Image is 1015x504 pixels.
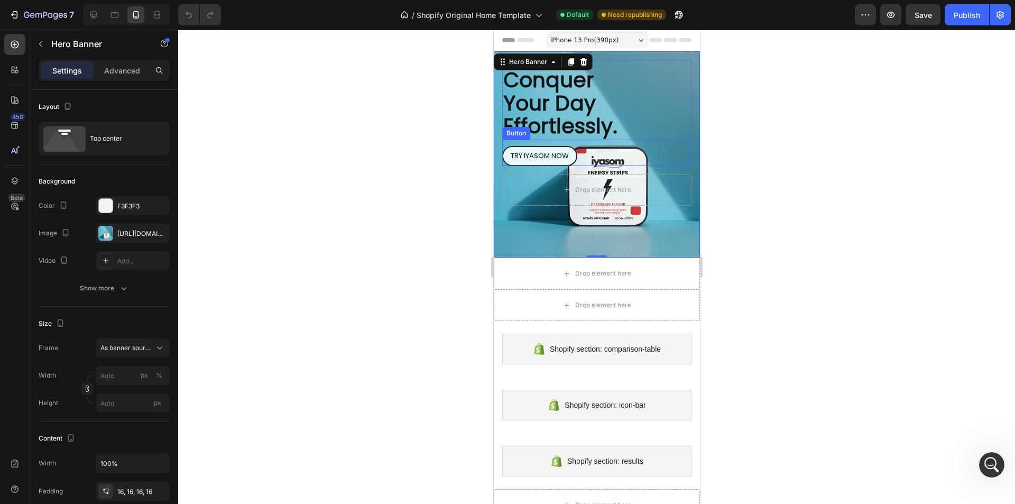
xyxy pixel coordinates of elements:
[954,10,980,21] div: Publish
[39,317,67,331] div: Size
[39,459,56,468] div: Width
[608,10,662,20] span: Need republishing
[90,126,154,151] div: Top center
[80,283,129,294] div: Show more
[117,256,167,266] div: Add...
[945,4,989,25] button: Publish
[39,226,72,241] div: Image
[417,10,531,21] span: Shopify Original Home Template
[141,371,148,380] div: px
[178,4,221,25] div: Undo/Redo
[39,487,63,496] div: Padding
[117,487,167,497] div: 16, 16, 16, 16
[39,199,70,213] div: Color
[138,369,151,382] button: %
[96,393,170,413] input: px
[979,452,1004,478] iframe: Intercom live chat
[156,371,162,380] div: %
[412,10,414,21] span: /
[39,279,170,298] button: Show more
[51,38,141,50] p: Hero Banner
[154,399,161,407] span: px
[117,201,167,211] div: F3F3F3
[10,113,25,121] div: 450
[494,30,700,504] iframe: To enrich screen reader interactions, please activate Accessibility in Grammarly extension settings
[39,343,58,353] label: Frame
[69,8,74,21] p: 7
[117,229,167,239] div: [URL][DOMAIN_NAME]
[4,4,79,25] button: 7
[104,65,140,76] p: Advanced
[81,471,137,480] div: Drop element here
[96,366,170,385] input: px%
[96,338,170,358] button: As banner source
[39,177,75,186] div: Background
[52,65,82,76] p: Settings
[39,432,77,446] div: Content
[39,398,58,408] label: Height
[96,454,169,473] input: Auto
[153,369,165,382] button: px
[39,254,70,268] div: Video
[906,4,940,25] button: Save
[8,194,25,202] div: Beta
[39,100,74,114] div: Layout
[100,343,152,353] span: As banner source
[39,371,56,380] label: Width
[915,11,932,20] span: Save
[567,10,589,20] span: Default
